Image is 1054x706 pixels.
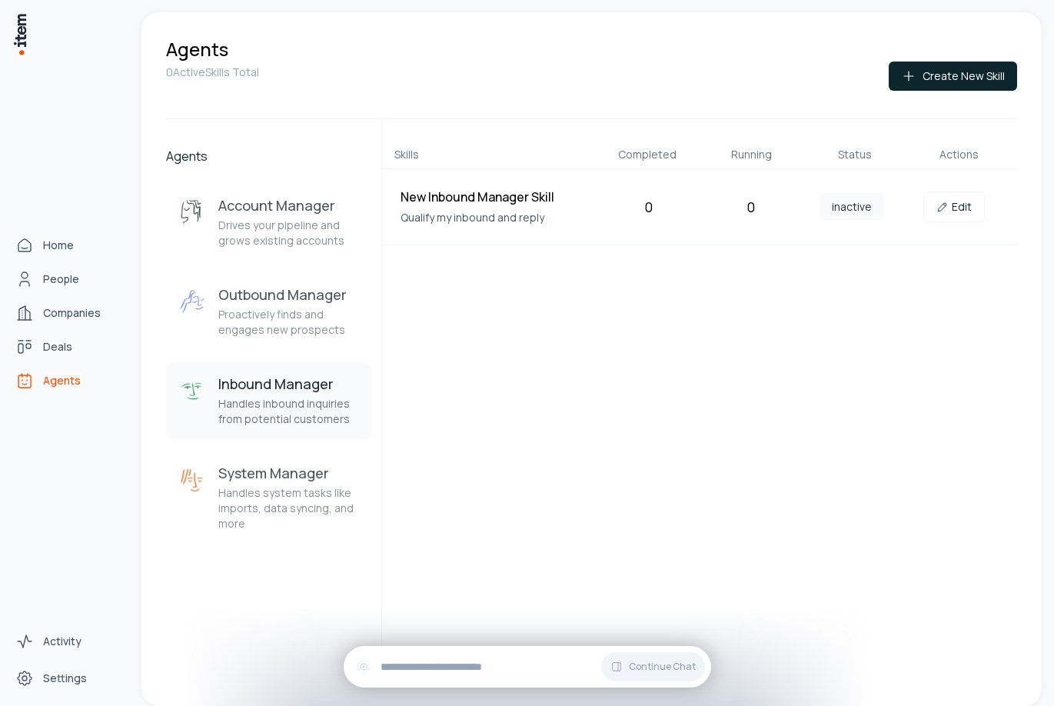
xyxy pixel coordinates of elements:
[629,661,696,673] span: Continue Chat
[401,209,592,226] p: Qualify my inbound and reply
[166,65,259,80] p: 0 Active Skills Total
[9,365,126,396] a: Agents
[218,464,360,482] h3: System Manager
[923,191,985,222] a: Edit
[889,62,1017,91] button: Create New Skill
[218,307,360,338] p: Proactively finds and engages new prospects
[166,362,372,439] button: Inbound ManagerInbound ManagerHandles inbound inquiries from potential customers
[166,273,372,350] button: Outbound ManagerOutbound ManagerProactively finds and engages new prospects
[178,467,206,495] img: System Manager
[820,193,884,220] span: inactive
[913,147,1005,162] div: Actions
[166,451,372,544] button: System ManagerSystem ManagerHandles system tasks like imports, data syncing, and more
[602,147,693,162] div: Completed
[394,147,590,162] div: Skills
[9,264,126,295] a: People
[9,663,126,694] a: Settings
[218,285,360,304] h3: Outbound Manager
[43,634,81,649] span: Activity
[9,230,126,261] a: Home
[218,396,360,427] p: Handles inbound inquiries from potential customers
[178,378,206,405] img: Inbound Manager
[43,339,72,355] span: Deals
[9,331,126,362] a: Deals
[810,147,901,162] div: Status
[178,288,206,316] img: Outbound Manager
[43,373,81,388] span: Agents
[706,196,795,218] div: 0
[218,485,360,531] p: Handles system tasks like imports, data syncing, and more
[706,147,797,162] div: Running
[43,671,87,686] span: Settings
[166,147,372,165] h2: Agents
[43,305,101,321] span: Companies
[166,184,372,261] button: Account ManagerAccount ManagerDrives your pipeline and grows existing accounts
[601,652,705,681] button: Continue Chat
[344,646,711,688] div: Continue Chat
[218,218,360,248] p: Drives your pipeline and grows existing accounts
[178,199,206,227] img: Account Manager
[166,37,228,62] h1: Agents
[12,12,28,56] img: Item Brain Logo
[218,375,360,393] h3: Inbound Manager
[604,196,693,218] div: 0
[218,196,360,215] h3: Account Manager
[43,271,79,287] span: People
[43,238,74,253] span: Home
[9,626,126,657] a: Activity
[9,298,126,328] a: Companies
[401,188,592,206] h4: New Inbound Manager Skill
